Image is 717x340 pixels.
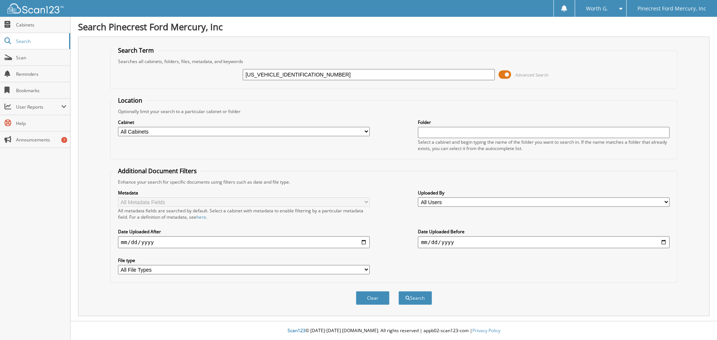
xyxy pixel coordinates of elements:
[16,38,65,44] span: Search
[288,327,305,334] span: Scan123
[398,291,432,305] button: Search
[418,236,670,248] input: end
[114,58,674,65] div: Searches all cabinets, folders, files, metadata, and keywords
[637,6,706,11] span: Pinecrest Ford Mercury, Inc
[16,137,66,143] span: Announcements
[418,190,670,196] label: Uploaded By
[16,104,61,110] span: User Reports
[356,291,389,305] button: Clear
[114,108,674,115] div: Optionally limit your search to a particular cabinet or folder
[118,257,370,263] label: File type
[196,214,206,220] a: here
[114,46,158,54] legend: Search Term
[418,119,670,125] label: Folder
[118,190,370,196] label: Metadata
[16,87,66,94] span: Bookmarks
[118,236,370,248] input: start
[16,54,66,61] span: Scan
[114,179,674,185] div: Enhance your search for specific documents using filters such as date and file type.
[118,208,370,220] div: All metadata fields are searched by default. Select a cabinet with metadata to enable filtering b...
[118,228,370,235] label: Date Uploaded After
[7,3,63,13] img: scan123-logo-white.svg
[118,119,370,125] label: Cabinet
[114,96,146,105] legend: Location
[114,167,201,175] legend: Additional Document Filters
[61,137,67,143] div: 7
[78,21,710,33] h1: Search Pinecrest Ford Mercury, Inc
[16,120,66,127] span: Help
[515,72,549,78] span: Advanced Search
[16,22,66,28] span: Cabinets
[472,327,500,334] a: Privacy Policy
[16,71,66,77] span: Reminders
[418,139,670,152] div: Select a cabinet and begin typing the name of the folder you want to search in. If the name match...
[586,6,608,11] span: Worth G.
[418,228,670,235] label: Date Uploaded Before
[71,322,717,340] div: © [DATE]-[DATE] [DOMAIN_NAME]. All rights reserved | appb02-scan123-com |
